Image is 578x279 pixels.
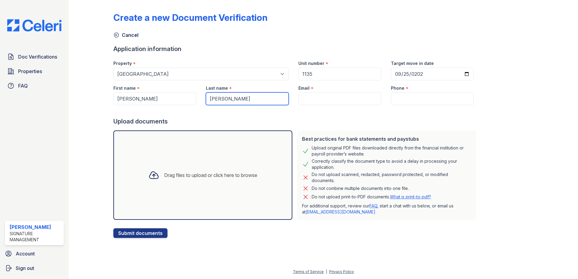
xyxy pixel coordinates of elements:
[113,45,479,53] div: Application information
[113,12,268,23] div: Create a new Document Verification
[18,53,57,60] span: Doc Verifications
[293,269,324,274] a: Terms of Service
[113,60,132,66] label: Property
[5,65,64,77] a: Properties
[18,82,28,89] span: FAQ
[312,158,471,170] div: Correctly classify the document type to avoid a delay in processing your application.
[312,145,471,157] div: Upload original PDF files downloaded directly from the financial institution or payroll provider’...
[113,31,138,39] a: Cancel
[390,194,431,199] a: What is print-to-pdf?
[306,209,375,214] a: [EMAIL_ADDRESS][DOMAIN_NAME]
[16,250,35,257] span: Account
[391,60,434,66] label: Target move in date
[5,80,64,92] a: FAQ
[312,194,431,200] p: Do not upload print-to-PDF documents.
[2,19,66,31] img: CE_Logo_Blue-a8612792a0a2168367f1c8372b55b34899dd931a85d93a1a3d3e32e68fde9ad4.png
[164,172,257,179] div: Drag files to upload or click here to browse
[312,172,471,184] div: Do not upload scanned, redacted, password protected, or modified documents.
[10,223,61,231] div: [PERSON_NAME]
[312,185,409,192] div: Do not combine multiple documents into one file.
[16,265,34,272] span: Sign out
[2,248,66,260] a: Account
[302,203,471,215] p: For additional support, review our , start a chat with us below, or email us at
[206,85,228,91] label: Last name
[391,85,404,91] label: Phone
[369,203,377,208] a: FAQ
[10,231,61,243] div: Signature Management
[298,60,324,66] label: Unit number
[113,228,167,238] button: Submit documents
[326,269,327,274] div: |
[302,135,471,143] div: Best practices for bank statements and paystubs
[113,117,479,126] div: Upload documents
[5,51,64,63] a: Doc Verifications
[329,269,354,274] a: Privacy Policy
[2,262,66,274] a: Sign out
[298,85,310,91] label: Email
[18,68,42,75] span: Properties
[113,85,136,91] label: First name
